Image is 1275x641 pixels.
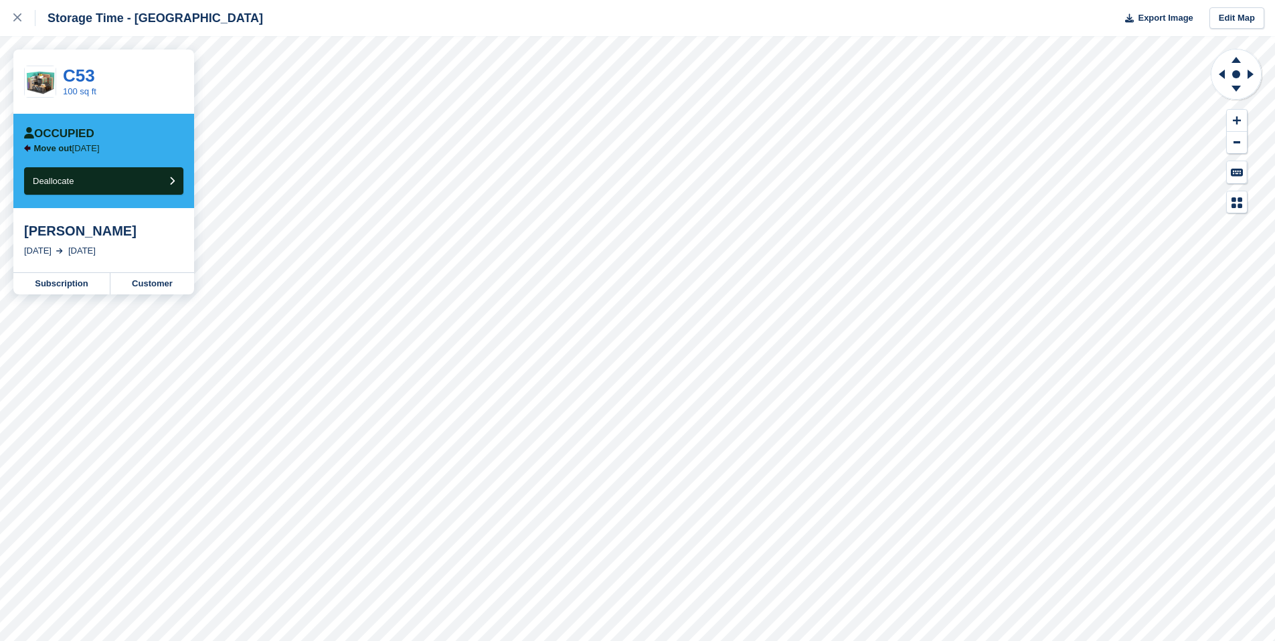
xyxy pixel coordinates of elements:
[13,273,110,294] a: Subscription
[33,176,74,186] span: Deallocate
[24,167,183,195] button: Deallocate
[1138,11,1193,25] span: Export Image
[34,143,100,154] p: [DATE]
[1227,132,1247,154] button: Zoom Out
[34,143,72,153] span: Move out
[1227,191,1247,213] button: Map Legend
[1227,161,1247,183] button: Keyboard Shortcuts
[63,66,95,86] a: C53
[1117,7,1193,29] button: Export Image
[56,248,63,254] img: arrow-right-light-icn-cde0832a797a2874e46488d9cf13f60e5c3a73dbe684e267c42b8395dfbc2abf.svg
[1227,110,1247,132] button: Zoom In
[24,145,31,152] img: arrow-left-icn-90495f2de72eb5bd0bd1c3c35deca35cc13f817d75bef06ecd7c0b315636ce7e.svg
[68,244,96,258] div: [DATE]
[1209,7,1264,29] a: Edit Map
[35,10,263,26] div: Storage Time - [GEOGRAPHIC_DATA]
[24,223,183,239] div: [PERSON_NAME]
[24,244,52,258] div: [DATE]
[24,127,94,141] div: Occupied
[63,86,96,96] a: 100 sq ft
[25,66,56,97] img: 100ft.jpg
[110,273,194,294] a: Customer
